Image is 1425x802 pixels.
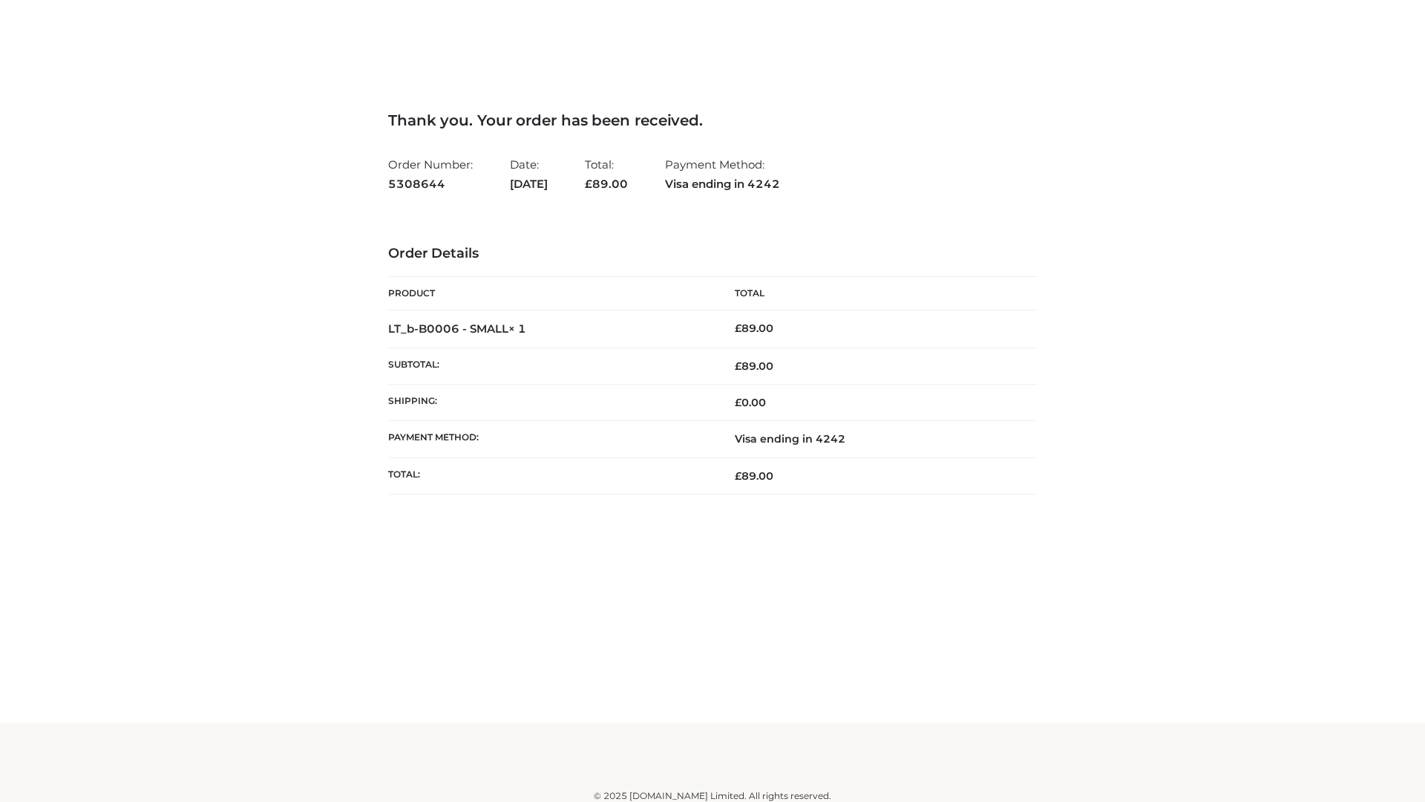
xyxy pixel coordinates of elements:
th: Total [712,277,1037,310]
th: Shipping: [388,385,712,421]
td: Visa ending in 4242 [712,421,1037,457]
span: 89.00 [585,177,628,191]
bdi: 0.00 [735,396,766,409]
th: Payment method: [388,421,712,457]
h3: Thank you. Your order has been received. [388,111,1037,129]
span: 89.00 [735,469,773,483]
span: £ [735,322,741,335]
th: Total: [388,457,712,494]
strong: Visa ending in 4242 [665,175,780,194]
li: Order Number: [388,151,473,197]
li: Date: [510,151,548,197]
span: £ [735,469,741,483]
span: £ [735,396,741,409]
span: 89.00 [735,359,773,373]
th: Subtotal: [388,348,712,384]
strong: × 1 [508,322,526,336]
strong: LT_b-B0006 - SMALL [388,322,526,336]
strong: 5308644 [388,175,473,194]
span: £ [585,177,592,191]
strong: [DATE] [510,175,548,194]
h3: Order Details [388,246,1037,262]
li: Total: [585,151,628,197]
span: £ [735,359,741,373]
li: Payment Method: [665,151,780,197]
th: Product [388,277,712,310]
bdi: 89.00 [735,322,773,335]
